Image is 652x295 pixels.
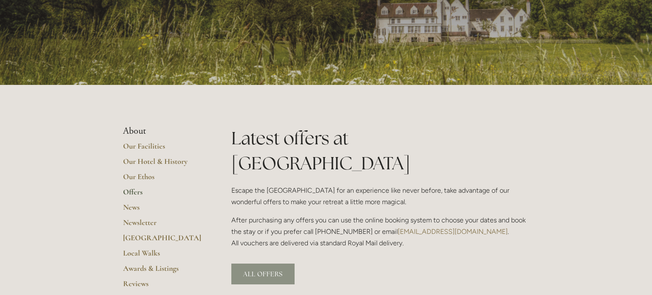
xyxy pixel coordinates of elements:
a: [EMAIL_ADDRESS][DOMAIN_NAME] [398,228,508,236]
a: Reviews [123,279,204,294]
p: Escape the [GEOGRAPHIC_DATA] for an experience like never before, take advantage of our wonderful... [231,185,529,208]
a: Newsletter [123,218,204,233]
p: After purchasing any offers you can use the online booking system to choose your dates and book t... [231,214,529,249]
li: About [123,126,204,137]
a: Our Hotel & History [123,157,204,172]
a: Awards & Listings [123,264,204,279]
a: Offers [123,187,204,202]
a: ALL OFFERS [231,264,295,284]
a: Our Facilities [123,141,204,157]
a: [GEOGRAPHIC_DATA] [123,233,204,248]
a: Local Walks [123,248,204,264]
h1: Latest offers at [GEOGRAPHIC_DATA] [231,126,529,176]
a: Our Ethos [123,172,204,187]
a: News [123,202,204,218]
